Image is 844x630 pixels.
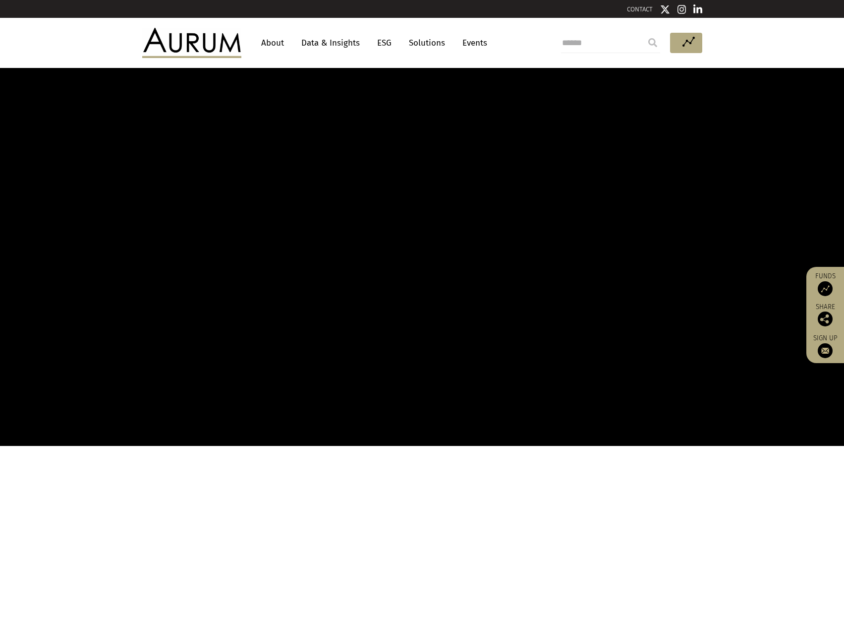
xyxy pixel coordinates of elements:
[142,28,241,58] img: Aurum
[296,34,365,52] a: Data & Insights
[256,34,289,52] a: About
[660,4,670,14] img: Twitter icon
[693,4,702,14] img: Linkedin icon
[818,281,833,296] img: Access Funds
[643,33,663,53] input: Submit
[457,34,487,52] a: Events
[818,343,833,358] img: Sign up to our newsletter
[677,4,686,14] img: Instagram icon
[818,312,833,326] img: Share this post
[811,272,839,296] a: Funds
[811,334,839,358] a: Sign up
[404,34,450,52] a: Solutions
[627,5,653,13] a: CONTACT
[372,34,396,52] a: ESG
[811,304,839,326] div: Share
